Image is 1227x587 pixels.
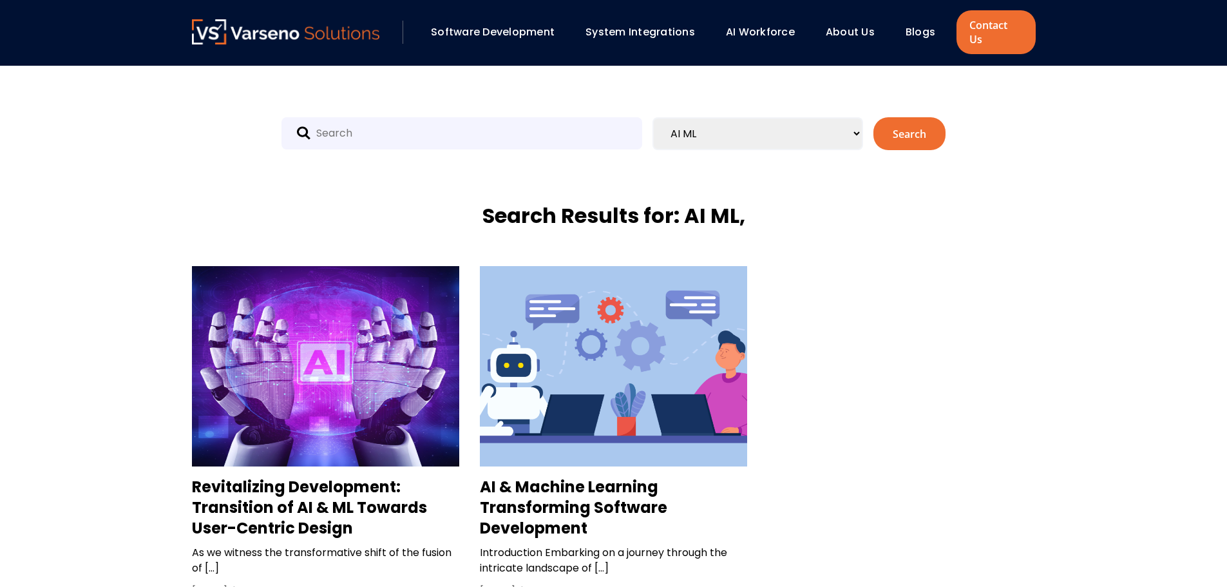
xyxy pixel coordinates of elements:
[719,21,813,43] div: AI Workforce
[192,545,459,576] p: As we witness the transformative shift of the fusion of […]
[192,19,380,45] a: Varseno Solutions – Product Engineering & IT Services
[579,21,713,43] div: System Integrations
[192,266,459,467] img: Revitalizing Development: Transition of AI & ML Towards User-Centric Design
[431,24,555,39] a: Software Development
[585,24,695,39] a: System Integrations
[192,19,380,44] img: Varseno Solutions – Product Engineering & IT Services
[480,477,747,539] h3: AI & Machine Learning Transforming Software Development
[480,266,747,467] img: AI & Machine Learning Transforming Software Development
[826,24,875,39] a: About Us
[482,202,745,230] h2: Search Results for: AI ML,
[906,24,935,39] a: Blogs
[819,21,893,43] div: About Us
[480,545,747,576] p: Introduction Embarking on a journey through the intricate landscape of […]
[281,117,642,149] input: Search
[424,21,573,43] div: Software Development
[956,10,1035,54] a: Contact Us
[192,477,459,539] h3: Revitalizing Development: Transition of AI & ML Towards User-Centric Design
[726,24,795,39] a: AI Workforce
[899,21,953,43] div: Blogs
[873,117,946,150] button: Search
